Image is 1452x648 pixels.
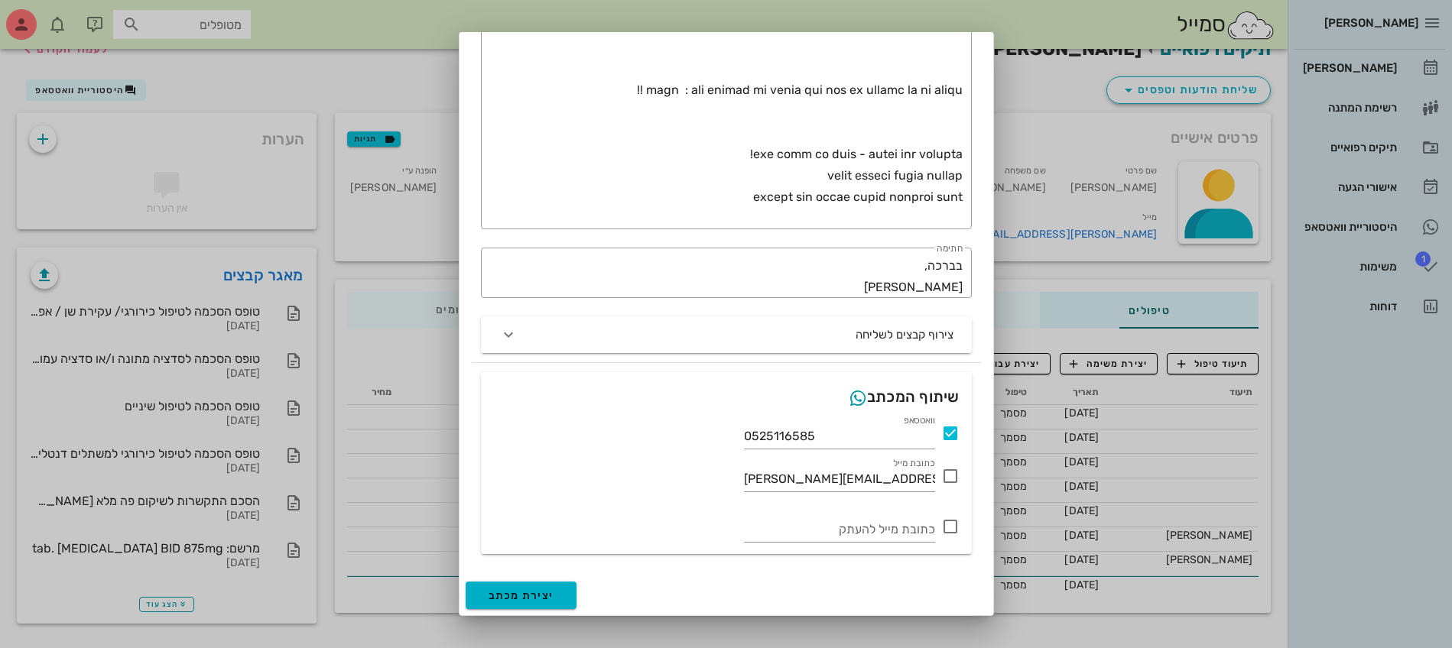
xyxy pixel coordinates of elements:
[849,384,960,409] div: שיתוף המכתב
[466,582,577,609] button: יצירת מכתב
[903,415,934,426] label: וואטסאפ
[937,243,963,254] label: חתימה
[489,589,554,602] span: יצירת מכתב
[481,316,972,353] button: צירוף קבצים לשליחה
[892,458,935,469] label: כתובת מייל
